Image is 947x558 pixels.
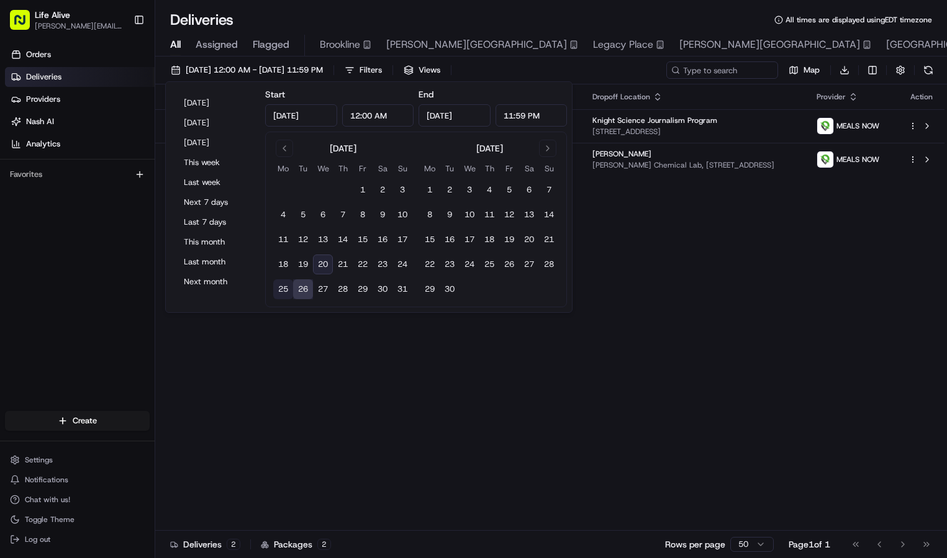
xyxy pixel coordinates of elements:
a: 📗Knowledge Base [7,175,100,197]
span: Views [419,65,440,76]
button: 20 [313,254,333,274]
span: Pylon [124,210,150,220]
a: Analytics [5,134,155,154]
button: 12 [293,230,313,250]
button: Last 7 days [178,214,253,231]
button: 3 [460,180,479,200]
label: End [419,89,433,100]
button: 1 [420,180,440,200]
th: Friday [499,162,519,175]
button: Refresh [920,61,937,79]
span: Deliveries [26,71,61,83]
button: [DATE] 12:00 AM - [DATE] 11:59 PM [165,61,329,79]
span: Dropoff Location [592,92,650,102]
button: 29 [353,279,373,299]
span: Assigned [196,37,238,52]
button: 24 [392,254,412,274]
img: melas_now_logo.png [817,118,833,134]
button: [DATE] [178,114,253,132]
span: [PERSON_NAME] Chemical Lab, [STREET_ADDRESS] [592,160,797,170]
button: 17 [392,230,412,250]
span: [STREET_ADDRESS] [592,127,797,137]
button: 15 [420,230,440,250]
button: This week [178,154,253,171]
span: Life Alive [35,9,70,21]
span: MEALS NOW [836,121,879,131]
span: Flagged [253,37,289,52]
input: Time [496,104,568,127]
button: 5 [499,180,519,200]
a: 💻API Documentation [100,175,204,197]
button: 27 [313,279,333,299]
span: Chat with us! [25,495,70,505]
span: Analytics [26,138,60,150]
th: Wednesday [313,162,333,175]
button: 11 [273,230,293,250]
button: 31 [392,279,412,299]
a: Powered byPylon [88,210,150,220]
span: API Documentation [117,180,199,192]
button: 19 [499,230,519,250]
th: Tuesday [293,162,313,175]
div: Page 1 of 1 [789,538,830,551]
button: This month [178,233,253,251]
span: Providers [26,94,60,105]
img: 1736555255976-a54dd68f-1ca7-489b-9aae-adbdc363a1c4 [12,119,35,141]
th: Sunday [539,162,559,175]
button: Notifications [5,471,150,488]
button: 11 [479,205,499,225]
span: [PERSON_NAME] [592,149,651,159]
img: Nash [12,12,37,37]
div: We're available if you need us! [56,131,171,141]
button: 8 [353,205,373,225]
button: 23 [373,254,392,274]
th: Wednesday [460,162,479,175]
th: Saturday [519,162,539,175]
button: 5 [293,205,313,225]
th: Tuesday [440,162,460,175]
th: Monday [273,162,293,175]
div: Packages [261,538,331,551]
div: Action [908,92,935,102]
button: 22 [420,254,440,274]
button: Last week [178,174,253,191]
button: Last month [178,253,253,271]
p: Rows per page [665,538,725,551]
img: 1727276513143-84d647e1-66c0-4f92-a045-3c9f9f5dfd92 [26,119,48,141]
span: Settings [25,455,53,465]
span: Knowledge Base [25,180,95,192]
button: 28 [333,279,353,299]
input: Date [419,104,491,127]
span: Knight Science Journalism Program [592,115,717,125]
button: Settings [5,451,150,469]
button: 20 [519,230,539,250]
button: [PERSON_NAME][EMAIL_ADDRESS][DOMAIN_NAME] [35,21,124,31]
button: 29 [420,279,440,299]
span: Orders [26,49,51,60]
th: Thursday [479,162,499,175]
button: 8 [420,205,440,225]
button: 14 [539,205,559,225]
button: Go to previous month [276,140,293,157]
button: Life Alive[PERSON_NAME][EMAIL_ADDRESS][DOMAIN_NAME] [5,5,129,35]
input: Type to search [666,61,778,79]
a: Orders [5,45,155,65]
button: 25 [273,279,293,299]
th: Saturday [373,162,392,175]
button: 4 [479,180,499,200]
button: 25 [479,254,499,274]
div: 2 [317,539,331,550]
th: Thursday [333,162,353,175]
span: Legacy Place [593,37,653,52]
a: Nash AI [5,112,155,132]
button: Go to next month [539,140,556,157]
span: Toggle Theme [25,515,75,524]
button: 3 [392,180,412,200]
th: Monday [420,162,440,175]
button: Filters [339,61,387,79]
span: MEALS NOW [836,155,879,164]
button: 7 [539,180,559,200]
button: 23 [440,254,460,274]
button: [DATE] [178,134,253,151]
